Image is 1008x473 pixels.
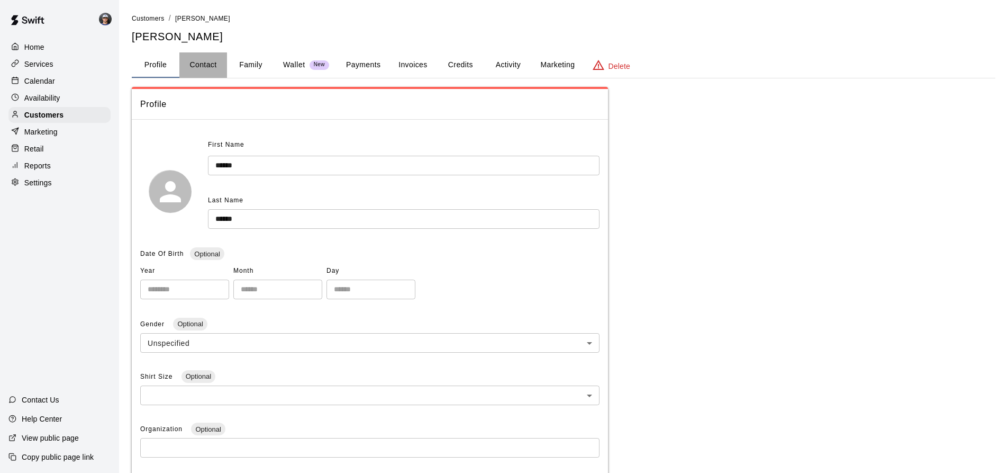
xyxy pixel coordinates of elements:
span: First Name [208,137,244,154]
img: Mason Edwards [99,13,112,25]
a: Reports [8,158,111,174]
span: Organization [140,425,185,433]
a: Calendar [8,73,111,89]
div: basic tabs example [132,52,995,78]
button: Activity [484,52,532,78]
span: Customers [132,15,165,22]
p: Customers [24,110,63,120]
p: Services [24,59,53,69]
p: Retail [24,144,44,154]
span: Year [140,263,229,280]
button: Invoices [389,52,437,78]
p: Delete [609,61,630,72]
p: View public page [22,433,79,443]
div: Mason Edwards [97,8,119,30]
span: Month [233,263,322,280]
span: Last Name [208,197,243,204]
a: Services [8,56,111,72]
p: Home [24,42,44,52]
p: Contact Us [22,395,59,405]
p: Wallet [283,59,305,70]
p: Help Center [22,414,62,424]
p: Copy public page link [22,452,94,462]
button: Family [227,52,275,78]
span: Date Of Birth [140,250,184,257]
a: Marketing [8,124,111,140]
span: Gender [140,320,167,328]
button: Contact [179,52,227,78]
span: Profile [140,97,600,111]
div: Unspecified [140,333,600,353]
a: Settings [8,175,111,191]
span: Optional [191,425,225,433]
span: Shirt Size [140,373,175,380]
a: Home [8,39,111,55]
span: Optional [173,320,207,328]
a: Availability [8,90,111,106]
p: Reports [24,160,51,171]
span: New [310,61,329,68]
a: Customers [8,107,111,123]
li: / [169,13,171,24]
h5: [PERSON_NAME] [132,30,995,44]
span: Day [326,263,415,280]
button: Payments [338,52,389,78]
button: Marketing [532,52,583,78]
button: Credits [437,52,484,78]
button: Profile [132,52,179,78]
p: Settings [24,177,52,188]
p: Availability [24,93,60,103]
nav: breadcrumb [132,13,995,24]
p: Marketing [24,127,58,137]
a: Retail [8,141,111,157]
span: Optional [181,372,215,380]
span: [PERSON_NAME] [175,15,230,22]
span: Optional [190,250,224,258]
a: Customers [132,14,165,22]
p: Calendar [24,76,55,86]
